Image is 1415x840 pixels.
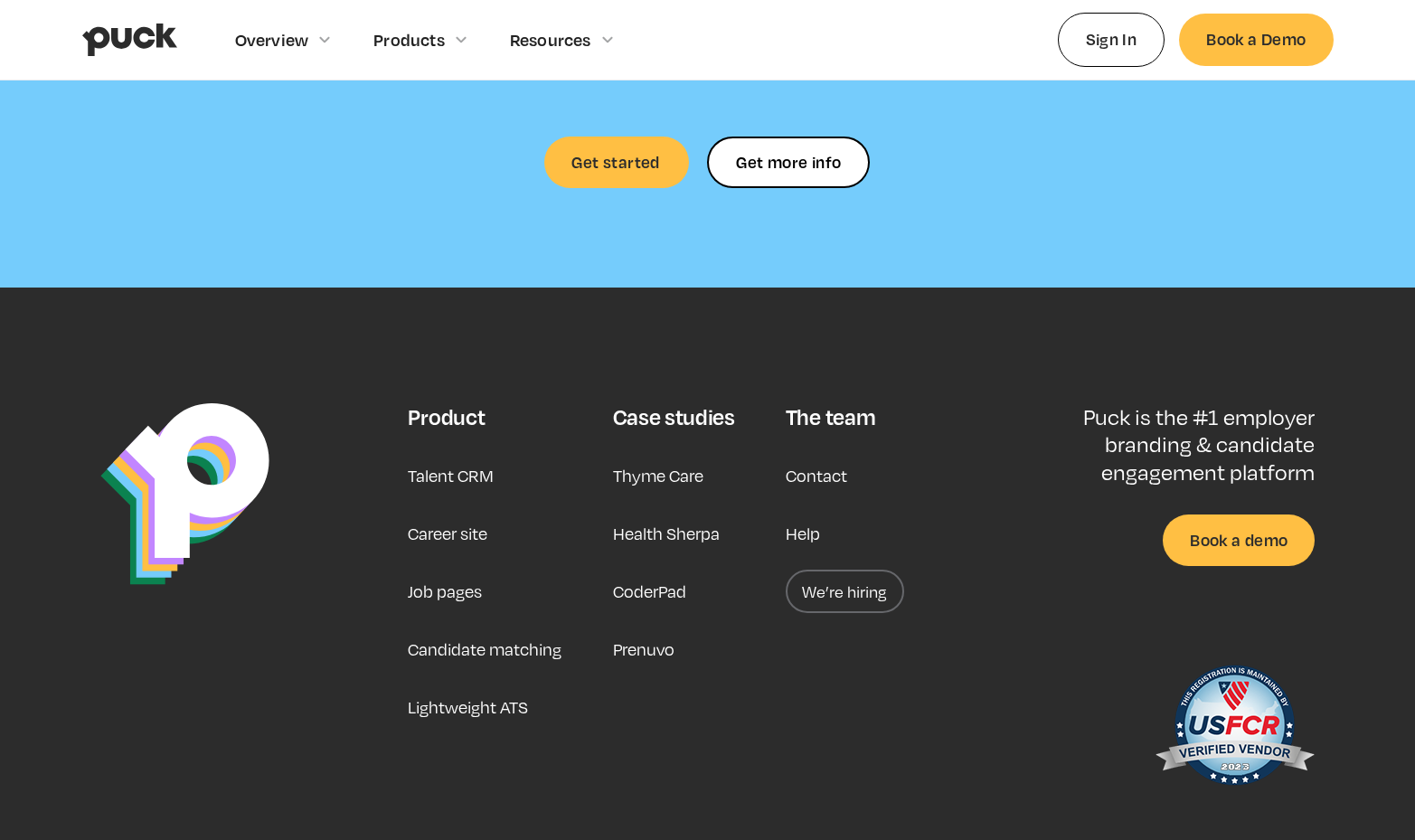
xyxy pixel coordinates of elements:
[786,403,875,430] div: The team
[408,454,494,497] a: Talent CRM
[408,685,528,729] a: Lightweight ATS
[373,30,445,50] div: Products
[408,570,482,613] a: Job pages
[408,628,561,671] a: Candidate matching
[786,454,847,497] a: Contact
[1058,13,1165,66] a: Sign In
[1163,514,1315,566] a: Book a demo
[1179,14,1333,65] a: Book a Demo
[510,30,591,50] div: Resources
[544,137,689,188] a: Get started
[707,137,870,188] a: Get more info
[235,30,309,50] div: Overview
[1154,656,1315,801] img: US Federal Contractor Registration System for Award Management Verified Vendor Seal
[408,403,485,430] div: Product
[786,512,820,555] a: Help
[613,512,720,555] a: Health Sherpa
[613,403,735,430] div: Case studies
[786,570,904,613] a: We’re hiring
[707,137,870,188] form: Ready to find your people
[613,628,674,671] a: Prenuvo
[1024,403,1315,486] p: Puck is the #1 employer branding & candidate engagement platform
[613,570,686,613] a: CoderPad
[408,512,487,555] a: Career site
[613,454,703,497] a: Thyme Care
[100,403,269,585] img: Puck Logo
